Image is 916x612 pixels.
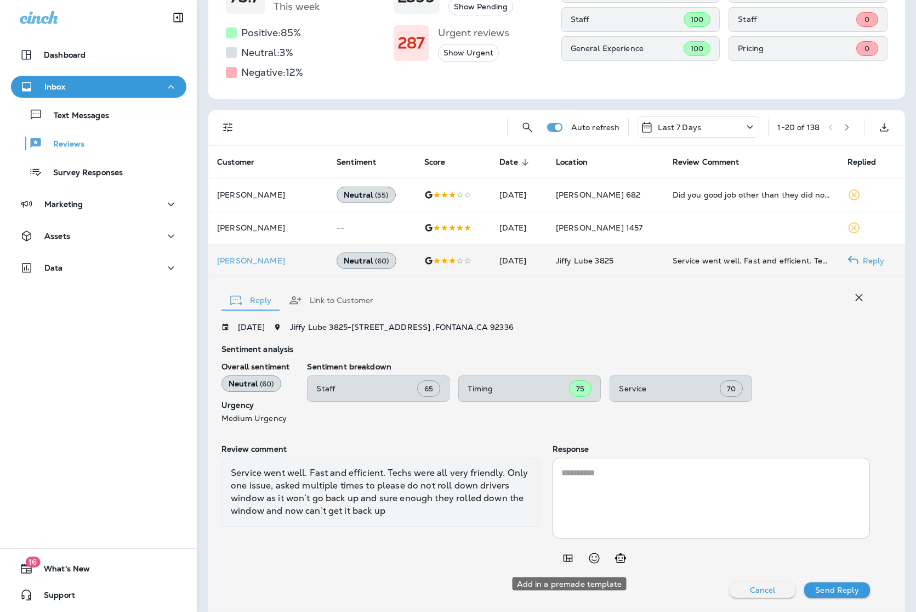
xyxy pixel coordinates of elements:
p: Send Reply [815,586,858,594]
p: Dashboard [44,50,86,59]
span: 65 [424,384,433,394]
p: Reply [858,256,885,265]
p: Assets [44,232,70,240]
span: Score [424,158,460,167]
h1: 287 [398,34,425,52]
td: [DATE] [491,244,547,277]
button: Add in a premade template [557,547,579,569]
p: Response [553,445,871,453]
td: [DATE] [491,178,547,211]
p: Marketing [44,200,83,209]
span: Score [424,158,446,167]
span: Sentiment [337,158,390,167]
button: Survey Responses [11,160,186,183]
span: ( 60 ) [375,256,389,266]
button: Inbox [11,76,186,98]
h5: Urgent reviews [438,24,509,42]
span: What's New [33,564,90,577]
span: ( 60 ) [260,379,274,389]
span: [PERSON_NAME] 682 [556,190,640,200]
p: Sentiment analysis [221,345,870,353]
p: Pricing [738,44,856,53]
span: 100 [691,15,703,24]
span: Date [499,158,518,167]
td: -- [328,211,416,244]
p: Survey Responses [42,168,123,178]
span: Location [556,158,602,167]
p: Medium Urgency [221,414,289,423]
button: Search Reviews [516,116,538,138]
button: Generate AI response [610,547,631,569]
span: Review Comment [673,158,754,167]
p: Text Messages [43,111,109,121]
p: Last 7 Days [658,123,701,132]
p: General Experience [571,44,684,53]
p: Sentiment breakdown [307,362,870,371]
span: Replied [847,158,890,167]
p: Auto refresh [571,123,620,132]
p: Reviews [42,139,84,150]
span: ( 55 ) [375,190,389,200]
h5: Negative: 12 % [241,64,303,81]
div: Neutral [337,252,396,269]
span: Jiffy Lube 3825 [556,256,613,266]
button: Assets [11,225,186,247]
span: 0 [864,44,869,53]
div: Did you good job other than they did not check the pressure in my tires when they rotated them th... [673,189,830,200]
p: Staff [316,384,417,393]
button: Cancel [730,582,795,598]
span: Customer [217,158,269,167]
button: Show Urgent [438,44,499,62]
button: Select an emoji [583,547,605,569]
p: [DATE] [238,323,265,332]
div: Service went well. Fast and efficient. Techs were all very friendly. Only one issue, asked multip... [673,255,830,266]
h5: Positive: 85 % [241,24,301,42]
span: Sentiment [337,158,376,167]
p: Review comment [221,445,539,453]
p: Staff [738,15,856,24]
button: Dashboard [11,44,186,66]
div: Neutral [337,187,396,203]
button: Text Messages [11,103,186,126]
p: [PERSON_NAME] [217,190,319,199]
div: Neutral [221,375,281,392]
button: Support [11,584,186,606]
p: Inbox [44,82,65,91]
span: Support [33,591,75,604]
p: Overall sentiment [221,362,289,371]
button: Export as CSV [873,116,895,138]
h5: Neutral: 3 % [241,44,293,61]
p: Data [44,263,63,272]
span: Jiffy Lube 3825 - [STREET_ADDRESS] , FONTANA , CA 92336 [290,322,514,332]
p: Timing [468,384,569,393]
button: Collapse Sidebar [163,7,194,29]
span: 0 [864,15,869,24]
button: Link to Customer [280,280,382,320]
div: Service went well. Fast and efficient. Techs were all very friendly. Only one issue, asked multip... [221,458,539,527]
span: [PERSON_NAME] 1457 [556,223,643,233]
div: Click to view Customer Drawer [217,256,319,265]
span: Date [499,158,532,167]
button: 16What's New [11,558,186,580]
span: 16 [25,557,40,568]
div: Add in a premade template [513,577,627,591]
span: Replied [847,158,876,167]
span: 75 [576,384,584,394]
span: Customer [217,158,254,167]
p: Cancel [750,586,776,594]
p: Service [619,384,720,393]
p: [PERSON_NAME] [217,223,319,232]
p: [PERSON_NAME] [217,256,319,265]
button: Data [11,257,186,279]
button: Reply [221,280,280,320]
p: Staff [571,15,684,24]
button: Send Reply [804,582,870,598]
button: Reviews [11,132,186,155]
button: Marketing [11,193,186,215]
td: [DATE] [491,211,547,244]
span: 100 [691,44,703,53]
span: Review Comment [673,158,739,167]
p: Urgency [221,401,289,409]
button: Filters [217,116,239,138]
div: 1 - 20 of 138 [777,123,820,132]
